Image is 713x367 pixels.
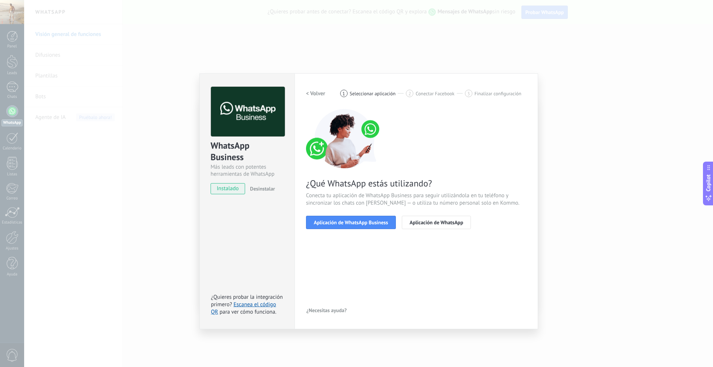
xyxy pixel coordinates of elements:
[402,216,471,229] button: Aplicación de WhatsApp
[475,91,521,96] span: Finalizar configuración
[250,185,275,192] span: Desinstalar
[211,163,284,178] div: Más leads con potentes herramientas de WhatsApp
[306,178,527,189] span: ¿Qué WhatsApp estás utilizando?
[408,90,411,97] span: 2
[342,90,345,97] span: 1
[219,308,276,315] span: para ver cómo funciona.
[410,220,463,225] span: Aplicación de WhatsApp
[306,109,384,168] img: connect number
[306,308,347,313] span: ¿Necesitas ayuda?
[211,301,276,315] a: Escanea el código QR
[416,91,455,96] span: Conectar Facebook
[306,305,347,316] button: ¿Necesitas ayuda?
[211,87,285,137] img: logo_main.png
[247,183,275,194] button: Desinstalar
[306,216,396,229] button: Aplicación de WhatsApp Business
[211,140,284,163] div: WhatsApp Business
[211,183,245,194] span: instalado
[211,294,283,308] span: ¿Quieres probar la integración primero?
[306,192,527,207] span: Conecta tu aplicación de WhatsApp Business para seguir utilizándola en tu teléfono y sincronizar ...
[350,91,396,96] span: Seleccionar aplicación
[705,175,712,192] span: Copilot
[467,90,470,97] span: 3
[306,90,325,97] h2: < Volver
[314,220,388,225] span: Aplicación de WhatsApp Business
[306,87,325,100] button: < Volver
